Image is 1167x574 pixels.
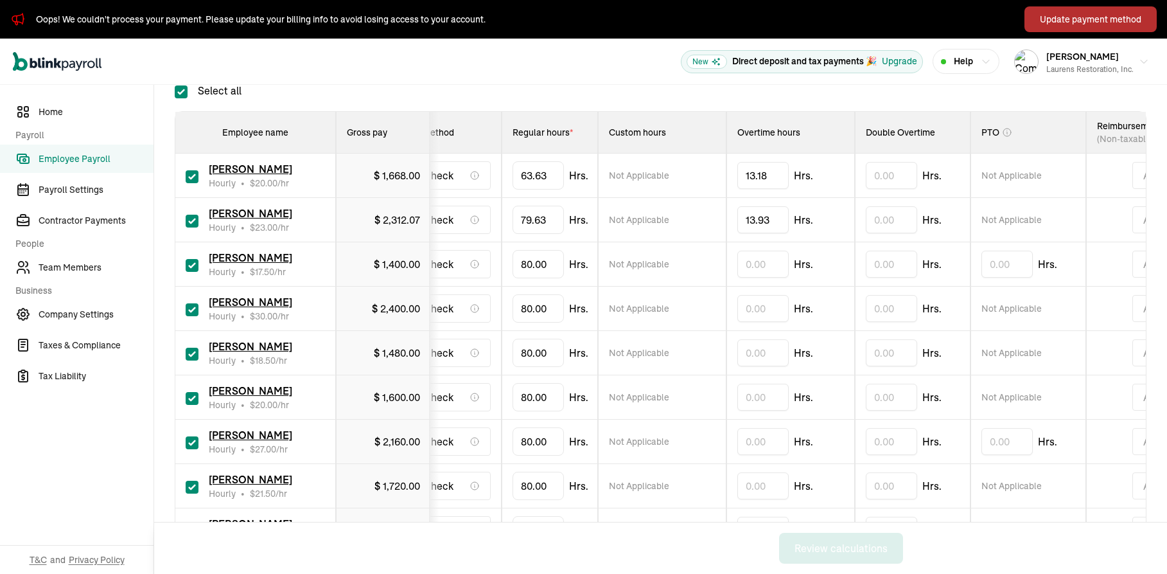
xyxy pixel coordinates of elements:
[15,284,146,298] span: Business
[609,213,669,226] span: Not Applicable
[347,126,420,139] div: Gross pay
[922,256,942,272] span: Hrs.
[255,488,276,499] span: 21.50
[569,434,588,449] span: Hrs.
[255,355,276,366] span: 18.50
[250,488,276,499] span: $
[39,370,154,383] span: Tax Liability
[922,212,942,228] span: Hrs.
[241,265,245,278] span: •
[981,346,1042,359] span: Not Applicable
[250,265,286,278] span: /hr
[30,553,47,566] span: T&C
[241,221,245,234] span: •
[39,214,154,228] span: Contractor Payments
[922,345,942,361] span: Hrs.
[737,339,789,366] input: 0.00
[372,301,420,316] div: $
[1024,6,1157,32] button: Update payment method
[209,207,292,220] span: [PERSON_NAME]
[981,251,1033,278] input: 0.00
[981,302,1042,315] span: Not Applicable
[687,55,727,69] span: New
[209,487,236,500] span: Hourly
[380,302,420,315] span: 2,400.00
[737,162,789,189] input: 0.00
[609,391,669,404] span: Not Applicable
[39,105,154,119] span: Home
[39,308,154,321] span: Company Settings
[981,391,1042,404] span: Not Applicable
[15,129,146,142] span: Payroll
[374,345,420,361] div: $
[981,213,1042,226] span: Not Applicable
[209,296,292,309] span: [PERSON_NAME]
[922,390,942,405] span: Hrs.
[981,169,1042,182] span: Not Applicable
[209,221,236,234] span: Hourly
[922,478,942,494] span: Hrs.
[209,310,236,323] span: Hourly
[250,177,277,189] span: $
[794,168,813,183] span: Hrs.
[209,384,292,397] span: [PERSON_NAME]
[737,428,789,455] input: 0.00
[794,301,813,316] span: Hrs.
[374,390,420,405] div: $
[794,345,813,361] span: Hrs.
[250,399,289,411] span: /hr
[981,126,1075,139] div: PTO
[69,553,125,566] span: Privacy Policy
[255,310,277,322] span: 30.00
[794,478,813,494] span: Hrs.
[255,399,277,411] span: 20.00
[383,213,420,226] span: 2,312.07
[209,177,236,190] span: Hourly
[922,168,942,183] span: Hrs.
[513,516,564,544] input: TextInput
[737,295,789,322] input: 0.00
[374,478,420,494] div: $
[209,340,292,353] span: [PERSON_NAME]
[513,427,564,456] input: TextInput
[255,266,274,278] span: 17.50
[569,168,588,183] span: Hrs.
[737,384,789,411] input: 0.00
[13,43,101,80] nav: Global
[569,478,588,494] span: Hrs.
[255,444,276,455] span: 27.00
[175,83,241,98] label: Select all
[374,168,420,183] div: $
[15,237,146,251] span: People
[513,250,564,278] input: TextInput
[241,399,245,411] span: •
[609,258,669,271] span: Not Applicable
[374,212,420,228] div: $
[209,251,292,264] span: [PERSON_NAME]
[241,310,245,323] span: •
[250,177,289,190] span: /hr
[209,399,236,411] span: Hourly
[609,346,669,359] span: Not Applicable
[1038,256,1057,272] span: Hrs.
[250,310,277,322] span: $
[209,443,236,456] span: Hourly
[383,480,420,492] span: 1,720.00
[866,251,917,278] input: 0.00
[39,183,154,197] span: Payroll Settings
[513,383,564,411] input: TextInput
[866,126,960,139] div: Double Overtime
[39,152,154,166] span: Employee Payroll
[374,256,420,272] div: $
[794,212,813,228] span: Hrs.
[866,472,917,499] input: 0.00
[609,302,669,315] span: Not Applicable
[513,206,564,234] input: TextInput
[981,480,1042,492] span: Not Applicable
[732,55,877,68] p: Direct deposit and tax payments 🎉
[569,301,588,316] span: Hrs.
[241,177,245,190] span: •
[737,251,789,278] input: 0.00
[250,221,289,234] span: /hr
[1103,512,1167,574] iframe: Chat Widget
